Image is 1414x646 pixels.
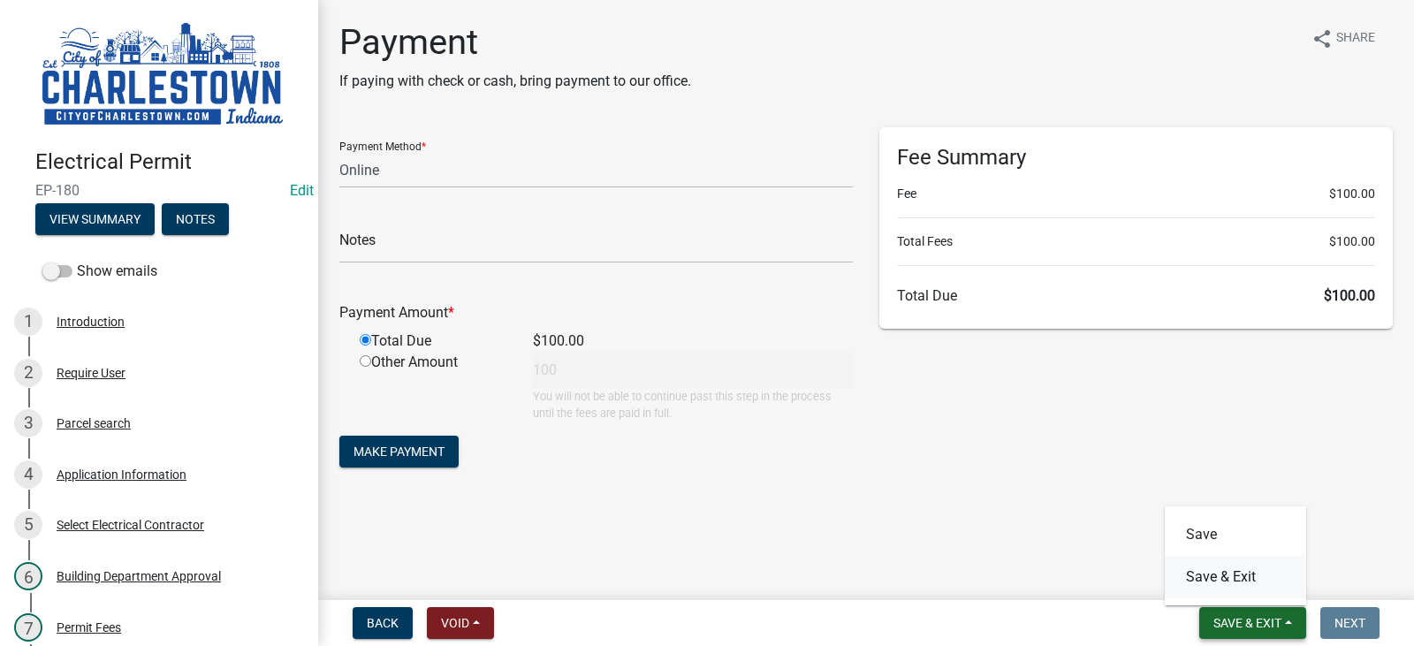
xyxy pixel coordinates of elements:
[427,607,494,639] button: Void
[42,261,157,282] label: Show emails
[57,621,121,634] div: Permit Fees
[1329,232,1375,251] span: $100.00
[1311,28,1333,49] i: share
[57,468,186,481] div: Application Information
[1320,607,1380,639] button: Next
[339,21,691,64] h1: Payment
[14,562,42,590] div: 6
[897,185,1375,203] li: Fee
[35,19,290,131] img: City of Charlestown, Indiana
[14,613,42,642] div: 7
[1165,556,1306,598] button: Save & Exit
[520,331,866,352] div: $100.00
[346,352,520,422] div: Other Amount
[897,232,1375,251] li: Total Fees
[897,287,1375,304] h6: Total Due
[1334,616,1365,630] span: Next
[1199,607,1306,639] button: Save & Exit
[35,182,283,199] span: EP-180
[57,417,131,429] div: Parcel search
[57,519,204,531] div: Select Electrical Contractor
[290,182,314,199] a: Edit
[35,149,304,175] h4: Electrical Permit
[339,436,459,467] button: Make Payment
[1297,21,1389,56] button: shareShare
[14,308,42,336] div: 1
[1213,616,1281,630] span: Save & Exit
[346,331,520,352] div: Total Due
[897,145,1375,171] h6: Fee Summary
[290,182,314,199] wm-modal-confirm: Edit Application Number
[353,607,413,639] button: Back
[326,302,866,323] div: Payment Amount
[35,213,155,227] wm-modal-confirm: Summary
[14,511,42,539] div: 5
[1329,185,1375,203] span: $100.00
[14,359,42,387] div: 2
[57,570,221,582] div: Building Department Approval
[367,616,399,630] span: Back
[14,460,42,489] div: 4
[35,203,155,235] button: View Summary
[162,203,229,235] button: Notes
[1165,513,1306,556] button: Save
[353,445,445,459] span: Make Payment
[1336,28,1375,49] span: Share
[162,213,229,227] wm-modal-confirm: Notes
[57,367,125,379] div: Require User
[441,616,469,630] span: Void
[57,315,125,328] div: Introduction
[14,409,42,437] div: 3
[1165,506,1306,605] div: Save & Exit
[1324,287,1375,304] span: $100.00
[339,71,691,92] p: If paying with check or cash, bring payment to our office.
